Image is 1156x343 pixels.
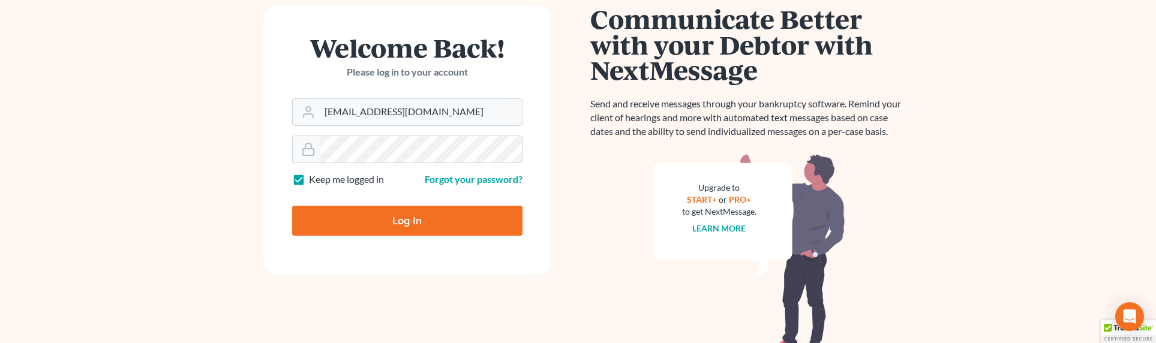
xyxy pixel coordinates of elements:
[320,99,522,125] input: Email Address
[292,65,523,79] p: Please log in to your account
[292,35,523,61] h1: Welcome Back!
[1101,320,1156,343] div: TrustedSite Certified
[425,173,523,185] a: Forgot your password?
[692,223,746,233] a: Learn more
[682,182,756,194] div: Upgrade to
[719,194,727,204] span: or
[687,194,717,204] a: START+
[682,206,756,218] div: to get NextMessage.
[590,6,908,83] h1: Communicate Better with your Debtor with NextMessage
[309,173,384,186] label: Keep me logged in
[590,97,908,139] p: Send and receive messages through your bankruptcy software. Remind your client of hearings and mo...
[729,194,751,204] a: PRO+
[1115,302,1144,331] div: Open Intercom Messenger
[292,206,523,236] input: Log In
